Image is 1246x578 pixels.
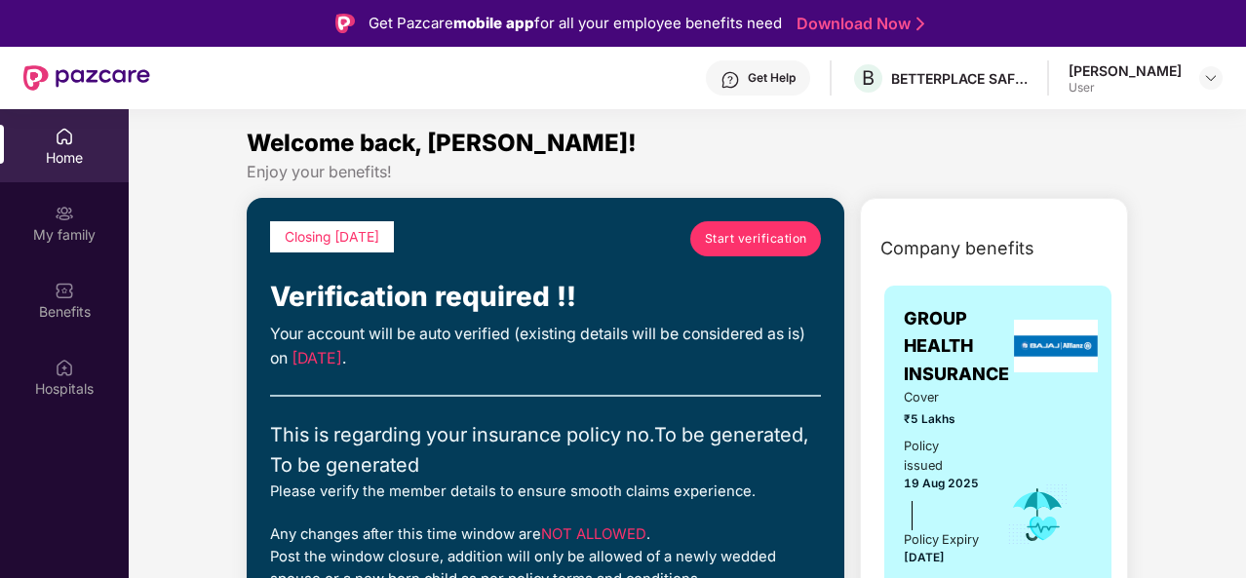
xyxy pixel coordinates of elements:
span: Start verification [705,229,807,248]
div: Enjoy your benefits! [247,162,1128,182]
div: [PERSON_NAME] [1069,61,1182,80]
div: Verification required !! [270,276,821,319]
span: 19 Aug 2025 [904,477,979,490]
img: New Pazcare Logo [23,65,150,91]
div: Policy issued [904,437,979,476]
span: Welcome back, [PERSON_NAME]! [247,129,637,157]
img: insurerLogo [1014,320,1098,372]
div: Get Pazcare for all your employee benefits need [369,12,782,35]
span: [DATE] [292,349,342,367]
span: Cover [904,388,979,407]
a: Start verification [690,221,821,256]
span: NOT ALLOWED [541,525,646,543]
span: B [862,66,875,90]
img: svg+xml;base64,PHN2ZyBpZD0iQmVuZWZpdHMiIHhtbG5zPSJodHRwOi8vd3d3LnczLm9yZy8yMDAwL3N2ZyIgd2lkdGg9Ij... [55,281,74,300]
img: svg+xml;base64,PHN2ZyBpZD0iSGVscC0zMngzMiIgeG1sbnM9Imh0dHA6Ly93d3cudzMub3JnLzIwMDAvc3ZnIiB3aWR0aD... [720,70,740,90]
img: icon [1006,482,1070,547]
div: User [1069,80,1182,96]
strong: mobile app [453,14,534,32]
img: svg+xml;base64,PHN2ZyBpZD0iSG9zcGl0YWxzIiB4bWxucz0iaHR0cDovL3d3dy53My5vcmcvMjAwMC9zdmciIHdpZHRoPS... [55,358,74,377]
div: Please verify the member details to ensure smooth claims experience. [270,481,821,503]
img: svg+xml;base64,PHN2ZyBpZD0iSG9tZSIgeG1sbnM9Imh0dHA6Ly93d3cudzMub3JnLzIwMDAvc3ZnIiB3aWR0aD0iMjAiIG... [55,127,74,146]
img: svg+xml;base64,PHN2ZyB3aWR0aD0iMjAiIGhlaWdodD0iMjAiIHZpZXdCb3g9IjAgMCAyMCAyMCIgZmlsbD0ibm9uZSIgeG... [55,204,74,223]
a: Download Now [797,14,918,34]
div: This is regarding your insurance policy no. To be generated, To be generated [270,420,821,481]
img: Logo [335,14,355,33]
div: Get Help [748,70,796,86]
span: ₹5 Lakhs [904,410,979,429]
span: Company benefits [880,235,1034,262]
span: Closing [DATE] [285,229,379,245]
span: [DATE] [904,551,945,564]
div: BETTERPLACE SAFETY SOLUTIONS PRIVATE LIMITED [891,69,1028,88]
img: svg+xml;base64,PHN2ZyBpZD0iRHJvcGRvd24tMzJ4MzIiIHhtbG5zPSJodHRwOi8vd3d3LnczLm9yZy8yMDAwL3N2ZyIgd2... [1203,70,1219,86]
div: Policy Expiry [904,530,979,550]
div: Your account will be auto verified (existing details will be considered as is) on . [270,323,821,371]
span: GROUP HEALTH INSURANCE [904,305,1009,388]
img: Stroke [916,14,924,34]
